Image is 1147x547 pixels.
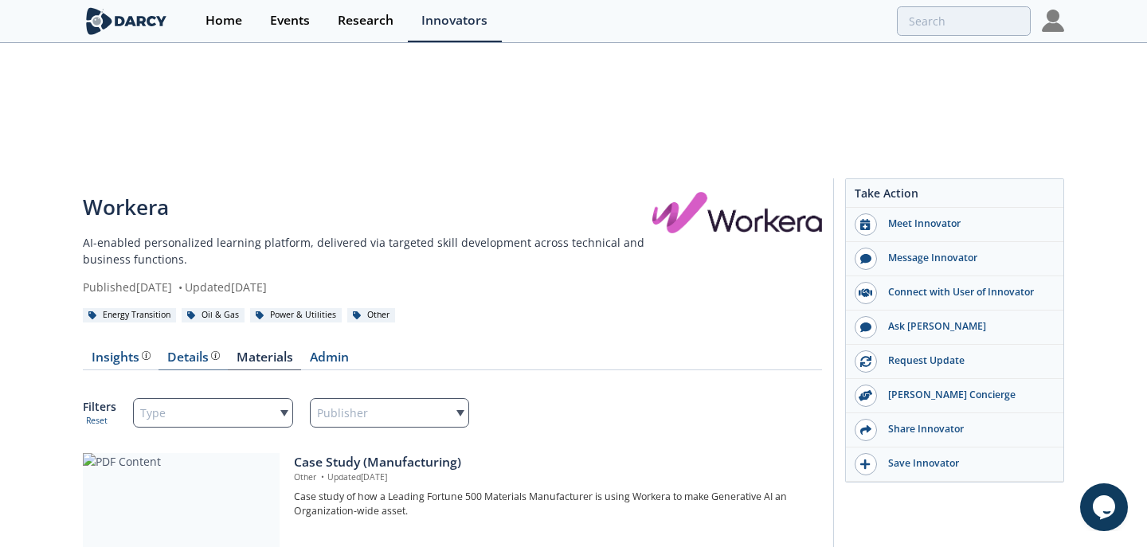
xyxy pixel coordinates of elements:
p: Filters [83,398,116,415]
span: Publisher [317,402,368,424]
p: Other Updated [DATE] [294,471,811,484]
div: Insights [92,351,151,364]
div: Message Innovator [877,251,1055,265]
div: Case Study (Manufacturing) [294,453,811,472]
img: information.svg [211,351,220,360]
div: Other [347,308,395,322]
a: Details [159,351,228,370]
div: Take Action [846,185,1063,208]
a: Materials [228,351,301,370]
div: Events [270,14,310,27]
div: [PERSON_NAME] Concierge [877,388,1055,402]
div: Publisher [310,398,470,428]
img: information.svg [142,351,151,360]
div: Power & Utilities [250,308,342,322]
span: • [319,471,327,483]
div: Energy Transition [83,308,176,322]
p: AI-enabled personalized learning platform, delivered via targeted skill development across techni... [83,234,652,268]
div: Published [DATE] Updated [DATE] [83,279,652,295]
iframe: chat widget [1080,483,1131,531]
div: Innovators [421,14,487,27]
button: Reset [86,415,108,428]
div: Request Update [877,354,1055,368]
div: Home [206,14,242,27]
div: Oil & Gas [182,308,245,322]
div: Details [167,351,220,364]
div: Ask [PERSON_NAME] [877,319,1055,334]
button: Save Innovator [846,447,1063,482]
img: logo-wide.svg [83,7,170,35]
img: Profile [1042,10,1064,32]
div: Save Innovator [877,456,1055,471]
div: Workera [83,192,652,223]
div: Type [133,398,293,428]
span: • [175,279,185,295]
div: Connect with User of Innovator [877,285,1055,299]
div: Research [338,14,393,27]
span: Type [140,402,166,424]
div: Meet Innovator [877,217,1055,231]
a: Admin [301,351,357,370]
input: Advanced Search [897,6,1031,36]
p: Case study of how a Leading Fortune 500 Materials Manufacturer is using Workera to make Generativ... [294,490,811,519]
a: Insights [83,351,159,370]
div: Share Innovator [877,422,1055,436]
